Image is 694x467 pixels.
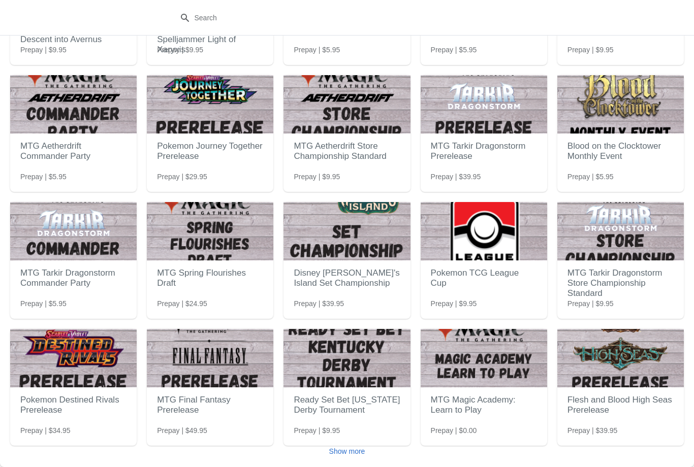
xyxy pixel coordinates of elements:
h2: Pokemon Journey Together Prerelease [157,136,263,166]
img: MTG Tarkir Dragonstorm Commander Party [10,202,137,260]
img: Flesh and Blood High Seas Prerelease [557,329,684,387]
span: Prepay | $24.95 [157,298,207,309]
img: Pokemon TCG League Cup [421,202,547,260]
img: MTG Spring Flourishes Draft [147,202,273,260]
span: Prepay | $5.95 [20,172,67,182]
span: Prepay | $9.95 [567,298,614,309]
button: Show more [325,442,369,460]
span: Prepay | $9.95 [294,425,340,436]
h2: Pokemon Destined Rivals Prerelease [20,390,127,420]
span: Prepay | $5.95 [567,172,614,182]
h2: MTG Tarkir Dragonstorm Prerelease [431,136,537,166]
span: Prepay | $9.95 [567,45,614,55]
h2: MTG Tarkir Dragonstorm Store Championship Standard [567,263,674,304]
img: MTG Magic Academy: Learn to Play [421,329,547,387]
span: Prepay | $5.95 [431,45,477,55]
span: Prepay | $9.95 [294,172,340,182]
h2: MTG Final Fantasy Prerelease [157,390,263,420]
img: Pokemon Journey Together Prerelease [147,75,273,134]
img: MTG Final Fantasy Prerelease [147,329,273,387]
input: Search [194,9,521,27]
h2: Ready Set Bet [US_STATE] Derby Tournament [294,390,400,420]
img: Ready Set Bet Kentucky Derby Tournament [283,329,410,387]
h2: Disney [PERSON_NAME]'s Island Set Championship [294,263,400,293]
span: Prepay | $5.95 [20,298,67,309]
h2: MTG Spring Flourishes Draft [157,263,263,293]
img: MTG Tarkir Dragonstorm Store Championship Standard [557,202,684,260]
img: Pokemon Destined Rivals Prerelease [10,329,137,387]
span: Prepay | $9.95 [20,45,67,55]
h2: MTG Aetherdrift Store Championship Standard [294,136,400,166]
img: Disney Lorcana Archazia's Island Set Championship [283,202,410,260]
img: Blood on the Clocktower Monthly Event [557,75,684,134]
h2: MTG Tarkir Dragonstorm Commander Party [20,263,127,293]
span: Prepay | $9.95 [431,298,477,309]
span: Prepay | $39.95 [294,298,344,309]
span: Prepay | $29.95 [157,172,207,182]
span: Prepay | $9.95 [157,45,203,55]
span: Show more [329,447,365,455]
h2: Pokemon TCG League Cup [431,263,537,293]
span: Prepay | $49.95 [157,425,207,436]
img: MTG Aetherdrift Store Championship Standard [283,75,410,134]
img: MTG Tarkir Dragonstorm Prerelease [421,75,547,134]
span: Prepay | $39.95 [567,425,618,436]
h2: MTG Magic Academy: Learn to Play [431,390,537,420]
img: MTG Aetherdrift Commander Party [10,75,137,134]
h2: Flesh and Blood High Seas Prerelease [567,390,674,420]
span: Prepay | $5.95 [294,45,340,55]
span: Prepay | $34.95 [20,425,71,436]
h2: Blood on the Clocktower Monthly Event [567,136,674,166]
span: Prepay | $39.95 [431,172,481,182]
h2: MTG Aetherdrift Commander Party [20,136,127,166]
span: Prepay | $0.00 [431,425,477,436]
